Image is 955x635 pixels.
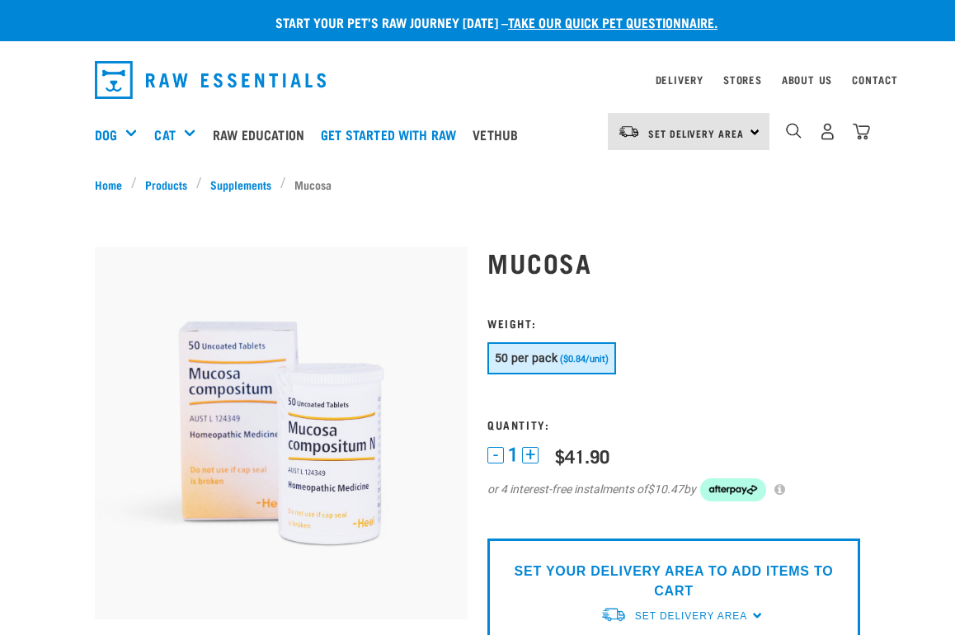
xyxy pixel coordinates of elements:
[487,342,616,374] button: 50 per pack ($0.84/unit)
[137,176,196,193] a: Products
[95,247,468,619] img: RE Product Shoot 2023 Nov8652
[202,176,280,193] a: Supplements
[508,18,717,26] a: take our quick pet questionnaire.
[647,481,684,498] span: $10.47
[782,77,832,82] a: About Us
[522,447,539,463] button: +
[618,125,640,139] img: van-moving.png
[487,247,860,277] h1: Mucosa
[209,101,317,167] a: Raw Education
[656,77,703,82] a: Delivery
[82,54,873,106] nav: dropdown navigation
[95,176,860,193] nav: breadcrumbs
[317,101,468,167] a: Get started with Raw
[508,446,518,463] span: 1
[648,130,744,136] span: Set Delivery Area
[95,61,326,99] img: Raw Essentials Logo
[468,101,530,167] a: Vethub
[495,351,557,365] span: 50 per pack
[723,77,762,82] a: Stores
[600,606,627,623] img: van-moving.png
[555,445,609,466] div: $41.90
[500,562,848,601] p: SET YOUR DELIVERY AREA TO ADD ITEMS TO CART
[95,176,131,193] a: Home
[154,125,175,144] a: Cat
[853,123,870,140] img: home-icon@2x.png
[487,317,860,329] h3: Weight:
[487,418,860,430] h3: Quantity:
[635,610,747,622] span: Set Delivery Area
[487,478,860,501] div: or 4 interest-free instalments of by
[819,123,836,140] img: user.png
[560,354,609,365] span: ($0.84/unit)
[95,125,117,144] a: Dog
[700,478,766,501] img: Afterpay
[852,77,898,82] a: Contact
[487,447,504,463] button: -
[786,123,802,139] img: home-icon-1@2x.png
